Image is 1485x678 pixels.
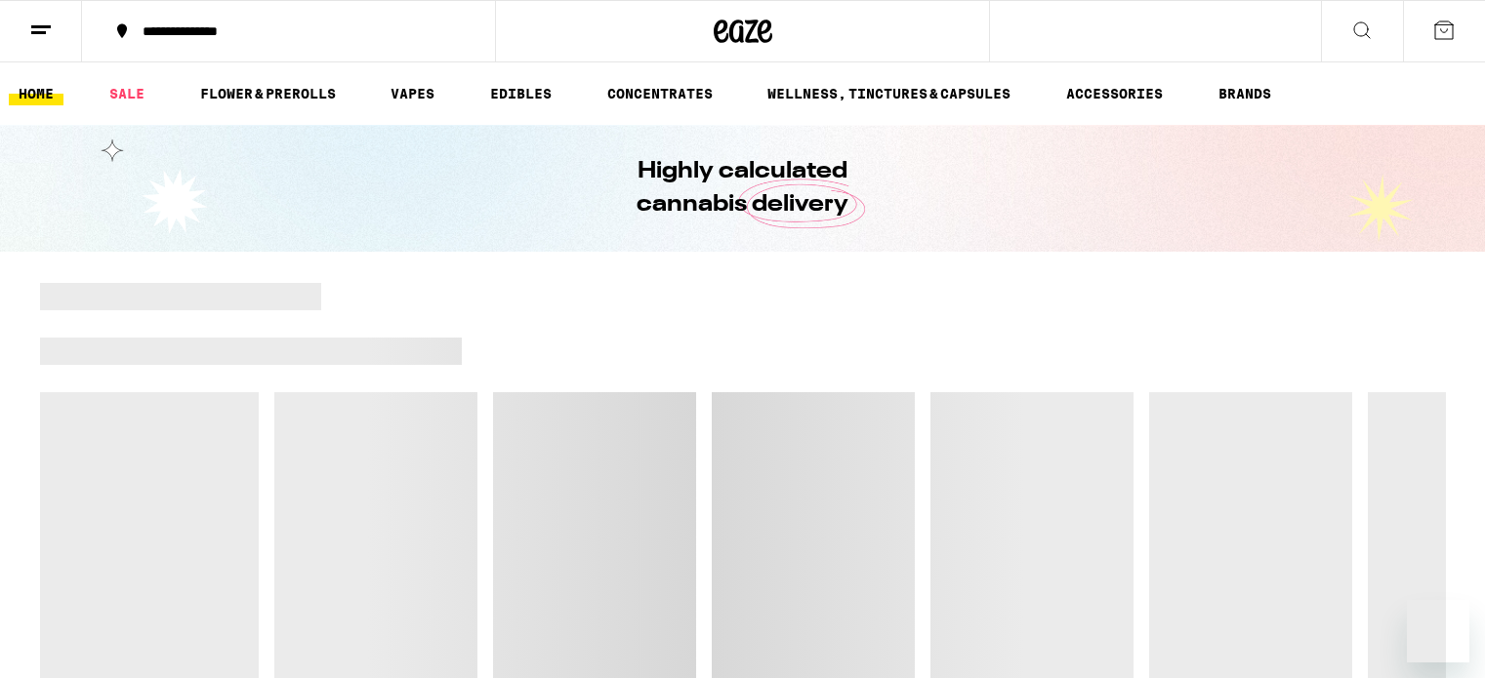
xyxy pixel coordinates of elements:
a: FLOWER & PREROLLS [190,82,346,105]
a: WELLNESS, TINCTURES & CAPSULES [758,82,1020,105]
a: EDIBLES [480,82,561,105]
iframe: Button to launch messaging window [1407,600,1469,662]
a: ACCESSORIES [1056,82,1173,105]
a: SALE [100,82,154,105]
a: HOME [9,82,63,105]
a: BRANDS [1209,82,1281,105]
a: VAPES [381,82,444,105]
a: CONCENTRATES [598,82,722,105]
h1: Highly calculated cannabis delivery [582,155,904,221]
